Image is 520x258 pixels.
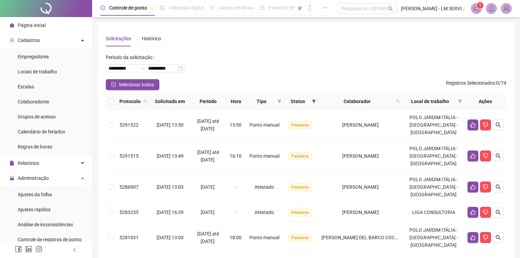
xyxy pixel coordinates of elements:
span: [DATE] 13:49 [157,153,184,159]
span: dislike [483,210,488,215]
span: search [495,210,501,215]
sup: 1 [477,2,483,9]
span: left [72,247,77,252]
span: ellipsis [323,5,328,10]
span: search [142,96,149,106]
span: Grupos de acesso [18,114,56,119]
img: 79735 [501,3,511,14]
span: Protocolo [119,98,141,105]
span: 5283255 [119,210,139,215]
span: Colaboradores [18,99,49,104]
span: clock-circle [100,5,105,10]
span: Pendente [289,234,312,242]
span: pushpin [298,6,302,10]
span: 5281931 [119,235,139,240]
span: dislike [483,184,488,190]
span: Calendário de feriados [18,129,65,134]
span: search [495,153,501,159]
span: lock [10,176,14,181]
span: search [394,96,401,106]
span: 5291522 [119,122,139,128]
span: [DATE] até [DATE] [197,231,219,244]
span: bell [488,5,494,12]
span: file [10,161,14,166]
span: facebook [15,246,22,253]
span: 13:50 [230,122,242,128]
span: 1 [479,3,481,8]
span: like [470,184,476,190]
label: Período da solicitação [106,52,157,63]
span: Página inicial [18,23,46,28]
span: Controle de registros de ponto [18,237,82,242]
span: 18:00 [230,235,242,240]
span: like [470,153,476,159]
span: search [495,122,501,128]
span: - [235,210,236,215]
td: LIGA CONSULTORIA [403,203,465,222]
div: Solicitações [106,35,131,42]
span: filter [458,99,462,103]
span: Status [287,98,309,105]
span: Empregadores [18,54,49,59]
span: book [308,5,313,10]
span: 5291515 [119,153,139,159]
span: home [10,23,14,28]
span: instagram [35,246,42,253]
span: Ponto manual [249,235,279,240]
span: Local de trabalho [405,98,455,105]
span: Ajustes da folha [18,192,52,197]
span: Controle de ponto [109,5,147,11]
span: Pendente [289,153,312,160]
th: Período [190,94,227,110]
span: search [396,99,400,103]
td: POLO JARDIM ITÁLIA - [GEOGRAPHIC_DATA] - [GEOGRAPHIC_DATA] [403,141,465,172]
span: linkedin [25,246,32,253]
span: Regras de horas [18,144,52,149]
span: check-square [111,82,116,87]
span: Registros Selecionados [446,80,495,86]
span: [PERSON_NAME] [342,122,379,128]
span: sun [210,5,215,10]
span: [DATE] [201,210,215,215]
div: Histórico [142,35,161,42]
span: Pendente [289,209,312,216]
span: Escalas [18,84,34,89]
span: Admissão digital [169,5,204,11]
span: Colaborador [321,98,393,105]
span: Selecionar todos [119,81,154,88]
span: Análise de inconsistências [18,222,73,227]
span: [DATE] [201,184,215,190]
span: Cadastros [18,38,40,43]
span: 16:10 [230,153,242,159]
span: Ajustes rápidos [18,207,50,212]
span: Locais de trabalho [18,69,57,74]
span: - [235,184,236,190]
span: file-done [160,5,165,10]
button: Selecionar todos [106,79,159,90]
span: filter [277,99,281,103]
span: dislike [483,235,488,240]
span: [PERSON_NAME] [342,184,379,190]
span: notification [473,5,479,12]
span: search [495,235,501,240]
td: POLO JARDIM ITÁLIA - [GEOGRAPHIC_DATA] - [GEOGRAPHIC_DATA] [403,222,465,253]
span: like [470,122,476,128]
span: filter [457,96,463,106]
span: [DATE] até [DATE] [197,149,219,162]
span: [PERSON_NAME] DEL BARCO COCOLO [321,235,404,240]
span: search [143,99,147,103]
span: Pendente [289,184,312,191]
span: to [140,66,145,71]
span: search [495,184,501,190]
span: : 0 / 74 [446,79,506,90]
span: swap-right [140,66,145,71]
span: [PERSON_NAME] - LM SERVICOS EDUCACIONAIS LTDA [401,5,467,12]
span: Ponto manual [249,153,279,159]
span: dislike [483,122,488,128]
span: like [470,235,476,240]
span: Ponto manual [249,122,279,128]
span: Tipo [248,98,274,105]
span: Atestado [255,210,274,215]
span: Gestão de férias [219,5,254,11]
td: POLO JARDIM ITÁLIA - [GEOGRAPHIC_DATA] - [GEOGRAPHIC_DATA] [403,172,465,203]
